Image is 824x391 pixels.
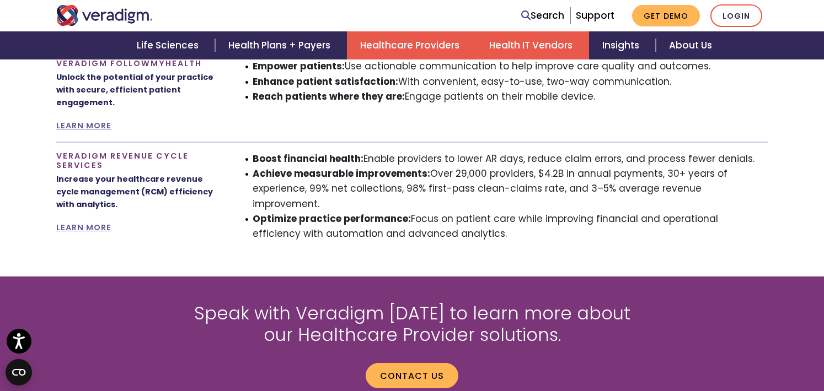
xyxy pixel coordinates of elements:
[366,363,458,388] a: Contact us
[253,166,768,211] li: Over 29,000 providers, $4.2B in annual payments, 30+ years of experience, 99% net collections, 98...
[476,31,589,59] a: Health IT Vendors
[521,8,564,23] a: Search
[253,75,398,88] strong: Enhance patient satisfaction:
[215,31,347,59] a: Health Plans + Payers
[56,222,111,233] a: LEARN MORE
[253,151,768,166] li: Enable providers to lower AR days, reduce claim errors, and process fewer denials.
[56,173,222,211] p: Increase your healthcare revenue cycle management (RCM) efficiency with analytics.
[178,303,646,345] h2: Speak with Veradigm [DATE] to learn more about our Healthcare Provider solutions.
[253,90,405,103] strong: Reach patients where they are:
[56,151,222,171] h4: Veradigm Revenue Cycle Services
[253,74,768,89] li: With convenient, easy-to-use, two-way communication.
[632,5,700,26] a: Get Demo
[56,5,153,26] img: Veradigm logo
[253,211,768,241] li: Focus on patient care while improving financial and operational efficiency with automation and ad...
[253,89,768,104] li: Engage patients on their mobile device.
[253,167,430,180] strong: Achieve measurable improvements:
[347,31,476,59] a: Healthcare Providers
[656,31,725,59] a: About Us
[589,31,656,59] a: Insights
[253,152,363,165] strong: Boost financial health:
[253,59,345,73] strong: Empower patients:
[56,120,111,131] a: LEARN MORE
[253,212,411,225] strong: Optimize practice performance:
[576,9,614,22] a: Support
[710,4,762,27] a: Login
[6,359,32,385] button: Open CMP widget
[56,71,222,109] p: Unlock the potential of your practice with secure, efficient patient engagement.
[124,31,215,59] a: Life Sciences
[253,59,768,74] li: Use actionable communication to help improve care quality and outcomes.
[769,336,811,378] iframe: Drift Chat Widget
[56,59,222,68] h4: Veradigm FollowMyHealth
